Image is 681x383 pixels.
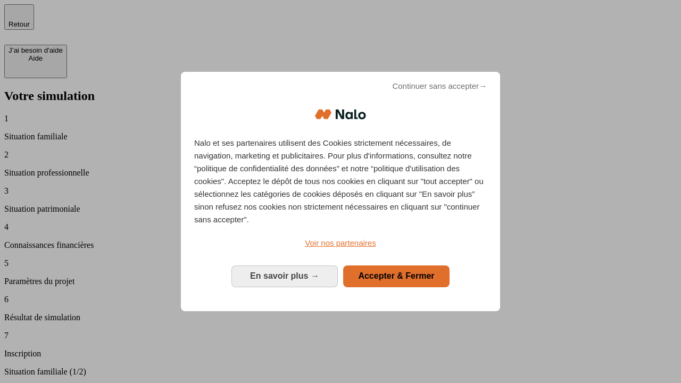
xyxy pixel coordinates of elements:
[358,271,434,280] span: Accepter & Fermer
[250,271,319,280] span: En savoir plus →
[181,72,500,311] div: Bienvenue chez Nalo Gestion du consentement
[315,98,366,130] img: Logo
[392,80,487,93] span: Continuer sans accepter→
[231,265,338,287] button: En savoir plus: Configurer vos consentements
[305,238,376,247] span: Voir nos partenaires
[343,265,450,287] button: Accepter & Fermer: Accepter notre traitement des données et fermer
[194,137,487,226] p: Nalo et ses partenaires utilisent des Cookies strictement nécessaires, de navigation, marketing e...
[194,237,487,249] a: Voir nos partenaires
